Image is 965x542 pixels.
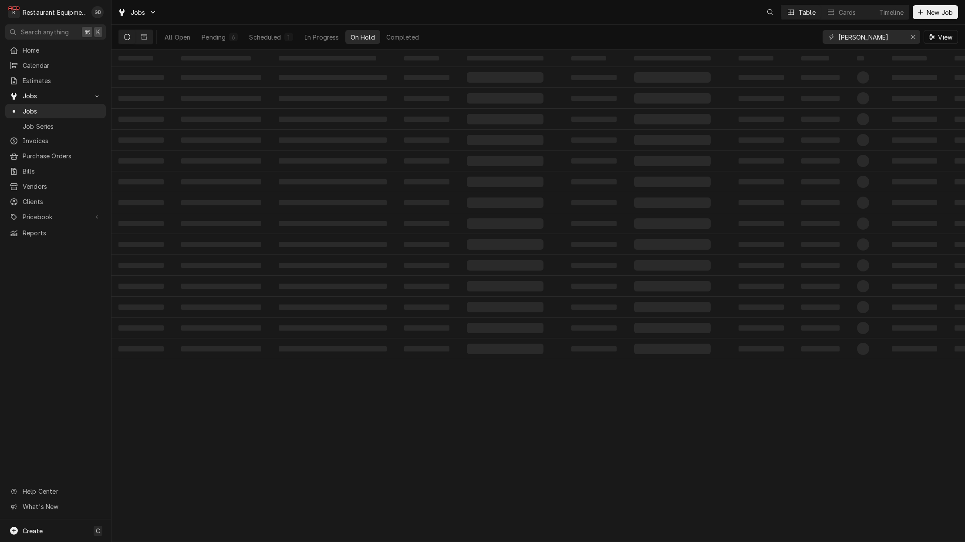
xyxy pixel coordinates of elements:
span: ‌ [634,302,711,312]
span: Bills [23,167,101,176]
a: Job Series [5,119,106,134]
span: ‌ [467,156,543,166]
span: ‌ [634,135,711,145]
span: ‌ [467,197,543,208]
span: ‌ [801,117,840,122]
span: ‌ [404,179,449,184]
span: ‌ [404,158,449,164]
span: Invoices [23,136,101,145]
span: ‌ [467,72,543,83]
a: Clients [5,194,106,209]
div: Table [799,8,816,17]
span: ‌ [739,137,784,143]
a: Vendors [5,179,106,194]
span: ‌ [857,217,869,230]
span: ‌ [467,302,543,312]
span: ‌ [892,325,937,331]
span: K [96,27,100,37]
span: ‌ [634,56,711,60]
span: ‌ [467,218,543,229]
span: ‌ [571,346,617,351]
span: ‌ [857,238,869,251]
span: ‌ [571,304,617,310]
span: ‌ [404,346,449,351]
span: ‌ [801,56,829,60]
span: ‌ [467,177,543,187]
button: Search anything⌘K [5,24,106,40]
span: ‌ [118,221,164,226]
span: Clients [23,197,101,206]
span: ‌ [634,323,711,333]
span: ‌ [181,263,261,268]
span: ‌ [279,117,387,122]
span: ‌ [739,304,784,310]
span: ‌ [467,260,543,271]
span: ‌ [118,56,153,60]
span: ‌ [404,96,449,101]
span: ‌ [181,179,261,184]
div: In Progress [304,33,339,42]
span: ‌ [404,304,449,310]
div: GB [91,6,104,18]
span: ‌ [181,221,261,226]
span: Help Center [23,487,101,496]
a: Bills [5,164,106,178]
span: ‌ [571,56,606,60]
span: ‌ [467,239,543,250]
span: ‌ [279,200,387,205]
span: ‌ [118,200,164,205]
span: ‌ [801,242,840,247]
span: ‌ [634,239,711,250]
span: ‌ [801,200,840,205]
span: ‌ [279,304,387,310]
span: ‌ [571,263,617,268]
span: ‌ [892,56,927,60]
span: ‌ [571,158,617,164]
span: ‌ [857,176,869,188]
span: ‌ [892,200,937,205]
span: ‌ [279,284,387,289]
button: New Job [913,5,958,19]
span: ‌ [892,75,937,80]
span: ‌ [634,114,711,124]
a: Calendar [5,58,106,73]
span: ‌ [634,218,711,229]
span: ‌ [181,242,261,247]
span: ‌ [857,322,869,334]
span: ‌ [892,263,937,268]
span: ‌ [279,137,387,143]
span: Calendar [23,61,101,70]
span: ‌ [801,96,840,101]
span: ‌ [571,137,617,143]
span: ‌ [801,221,840,226]
span: Estimates [23,76,101,85]
div: 1 [286,33,291,42]
span: ‌ [739,325,784,331]
div: Restaurant Equipment Diagnostics's Avatar [8,6,20,18]
span: ‌ [279,263,387,268]
span: ‌ [801,304,840,310]
span: ‌ [571,200,617,205]
span: ‌ [181,96,261,101]
input: Keyword search [838,30,904,44]
span: ‌ [279,242,387,247]
div: Gary Beaver's Avatar [91,6,104,18]
span: ‌ [892,179,937,184]
span: ‌ [739,284,784,289]
span: ‌ [118,137,164,143]
span: ‌ [739,158,784,164]
span: ‌ [739,56,773,60]
span: ‌ [739,75,784,80]
span: ‌ [739,179,784,184]
span: Jobs [23,107,101,116]
span: Home [23,46,101,55]
span: ‌ [467,93,543,104]
div: 6 [231,33,236,42]
span: ‌ [801,179,840,184]
span: Vendors [23,182,101,191]
span: ‌ [467,114,543,124]
span: ‌ [404,56,439,60]
span: View [936,33,954,42]
span: ‌ [181,304,261,310]
span: ‌ [739,96,784,101]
